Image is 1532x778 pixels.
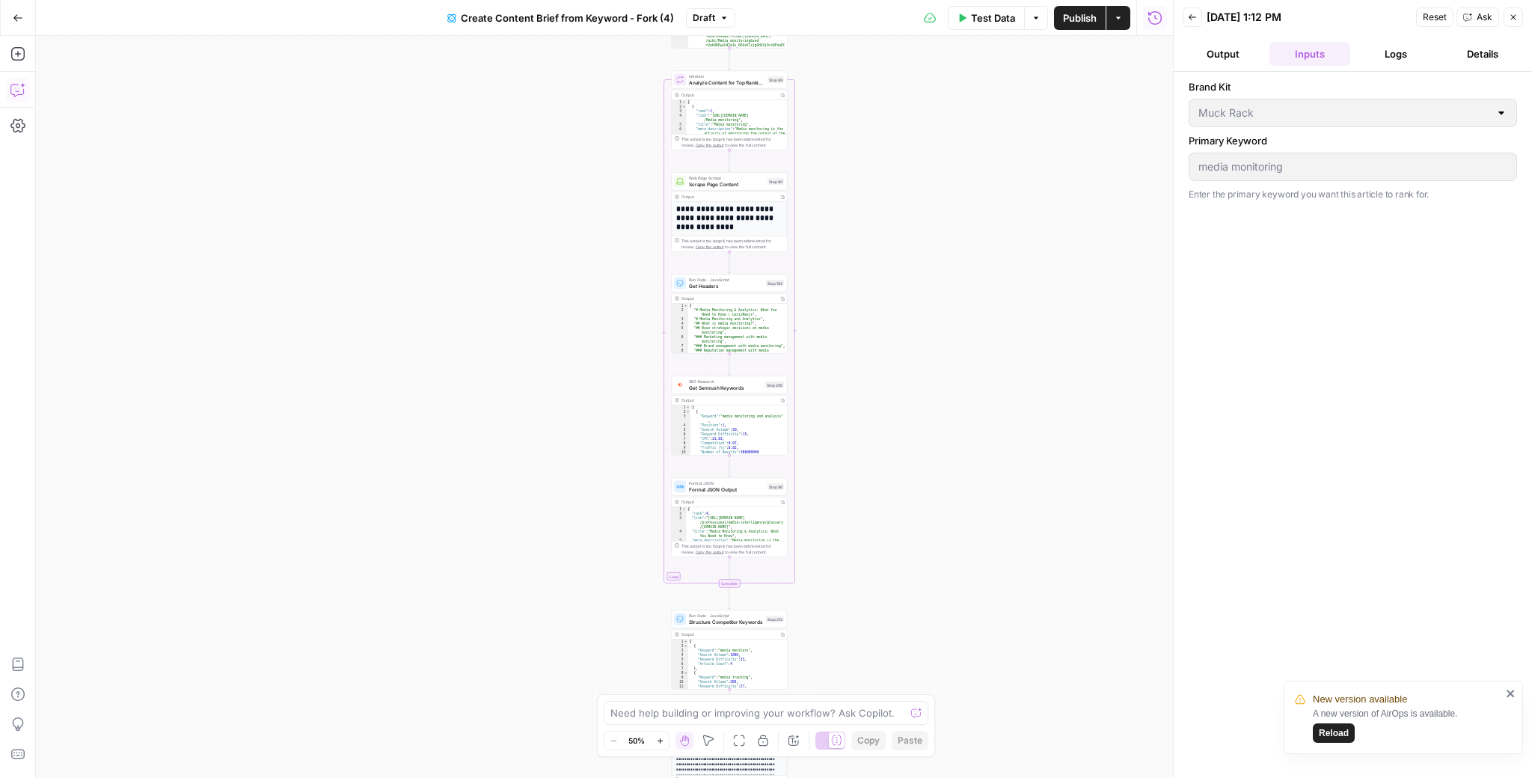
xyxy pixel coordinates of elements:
[672,580,788,588] div: Complete
[672,308,688,317] div: 2
[719,580,741,588] div: Complete
[672,71,788,150] div: LoopIterationAnalyze Content for Top Ranking PagesStep 89Output[ { "rank":1, "link":"[URL][DOMAIN...
[672,437,690,441] div: 7
[672,644,688,649] div: 2
[672,105,687,109] div: 2
[684,644,688,649] span: Toggle code folding, rows 2 through 7
[672,684,688,689] div: 11
[672,446,690,450] div: 9
[689,277,763,283] span: Run Code · JavaScript
[1477,10,1492,24] span: Ask
[971,10,1015,25] span: Test Data
[672,326,688,335] div: 5
[672,640,688,644] div: 1
[672,610,788,690] div: Run Code · JavaScriptStructure Competitor KeywordsStep 212Output[ { "Keyword":"media monitors", "...
[672,405,690,410] div: 1
[681,631,776,637] div: Output
[672,428,690,432] div: 5
[672,376,788,456] div: SEO ResearchGet Semrush KeywordsStep 206Output[ { "Keyword":"media monitoring and analysis" , "Po...
[672,667,688,671] div: 7
[672,680,688,684] div: 10
[689,73,765,79] span: Iteration
[1063,10,1097,25] span: Publish
[1189,187,1517,202] p: Enter the primary keyword you want this article to rank for.
[1416,7,1453,27] button: Reset
[689,486,765,493] span: Format JSON Output
[729,690,731,711] g: Edge from step_212 to step_198
[672,275,788,354] div: Run Code · JavaScriptGet HeadersStep 192Output[ "# Media Monitoring & Analytics: What You Need to...
[686,8,735,28] button: Draft
[686,410,690,414] span: Toggle code folding, rows 2 through 11
[681,136,784,148] div: This output is too large & has been abbreviated for review. to view the full content.
[689,79,765,86] span: Analyze Content for Top Ranking Pages
[672,304,688,308] div: 1
[689,180,765,188] span: Scrape Page Content
[672,410,690,414] div: 2
[676,382,684,388] img: ey5lt04xp3nqzrimtu8q5fsyor3u
[1183,42,1263,66] button: Output
[672,450,690,455] div: 10
[672,649,688,653] div: 3
[681,194,776,200] div: Output
[948,6,1024,30] button: Test Data
[684,640,688,644] span: Toggle code folding, rows 1 through 74
[689,613,763,619] span: Run Code · JavaScript
[689,384,762,391] span: Get Semrush Keywords
[1189,79,1517,94] label: Brand Kit
[1423,10,1447,24] span: Reset
[672,441,690,446] div: 8
[729,456,731,477] g: Edge from step_206 to step_96
[672,335,688,344] div: 6
[628,735,645,747] span: 50%
[672,658,688,662] div: 5
[672,127,687,141] div: 6
[689,379,762,385] span: SEO Research
[672,317,688,322] div: 3
[851,731,886,750] button: Copy
[672,414,690,423] div: 3
[672,512,687,516] div: 2
[1313,692,1407,707] span: New version available
[1442,42,1523,66] button: Details
[766,280,784,287] div: Step 192
[681,543,784,555] div: This output is too large & has been abbreviated for review. to view the full content.
[672,689,688,693] div: 12
[684,671,688,676] span: Toggle code folding, rows 8 through 13
[681,295,776,301] div: Output
[672,507,687,512] div: 1
[672,344,688,349] div: 7
[681,499,776,505] div: Output
[696,550,724,554] span: Copy the output
[689,175,765,181] span: Web Page Scrape
[898,734,922,747] span: Paste
[1319,726,1349,740] span: Reload
[672,322,688,326] div: 4
[682,105,687,109] span: Toggle code folding, rows 2 through 8
[672,530,687,539] div: 4
[689,282,763,290] span: Get Headers
[729,49,731,70] g: Edge from step_209 to step_89
[682,100,687,105] span: Toggle code folding, rows 1 through 9
[672,662,688,667] div: 6
[682,507,687,512] span: Toggle code folding, rows 1 through 7
[672,423,690,428] div: 4
[1189,133,1517,148] label: Primary Keyword
[672,123,687,127] div: 5
[461,10,674,25] span: Create Content Brief from Keyword - Fork (4)
[1313,707,1501,743] div: A new version of AirOps is available.
[1313,723,1355,743] button: Reload
[1054,6,1106,30] button: Publish
[696,245,724,249] span: Copy the output
[681,238,784,250] div: This output is too large & has been abbreviated for review. to view the full content.
[693,11,715,25] span: Draft
[438,6,683,30] button: Create Content Brief from Keyword - Fork (4)
[767,76,784,83] div: Step 89
[672,432,690,437] div: 6
[689,480,765,486] span: Format JSON
[1269,42,1350,66] button: Inputs
[765,382,784,388] div: Step 206
[672,516,687,530] div: 3
[681,92,776,98] div: Output
[672,114,687,123] div: 4
[729,252,731,274] g: Edge from step_90 to step_192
